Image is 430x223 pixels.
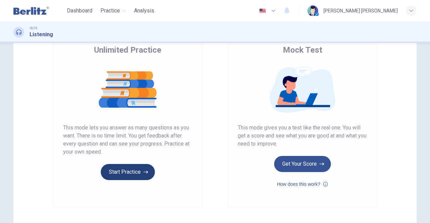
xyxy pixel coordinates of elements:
button: How does this work? [277,180,328,188]
span: Practice [100,7,120,15]
img: Profile picture [307,5,318,16]
button: Dashboard [64,5,95,17]
img: Berlitz Latam logo [13,4,49,17]
button: Practice [98,5,129,17]
h1: Listening [30,31,53,39]
button: Get Your Score [274,156,331,172]
span: Mock Test [283,45,322,55]
a: Berlitz Latam logo [13,4,64,17]
button: Analysis [131,5,157,17]
span: Unlimited Practice [94,45,161,55]
span: Analysis [134,7,154,15]
span: IELTS [30,26,37,31]
button: Start Practice [101,164,155,180]
img: en [258,8,267,13]
span: This mode gives you a test like the real one. You will get a score and see what you are good at a... [238,124,367,148]
div: [PERSON_NAME] [PERSON_NAME] [324,7,398,15]
span: Dashboard [67,7,92,15]
span: This mode lets you answer as many questions as you want. There is no time limit. You get feedback... [63,124,192,156]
